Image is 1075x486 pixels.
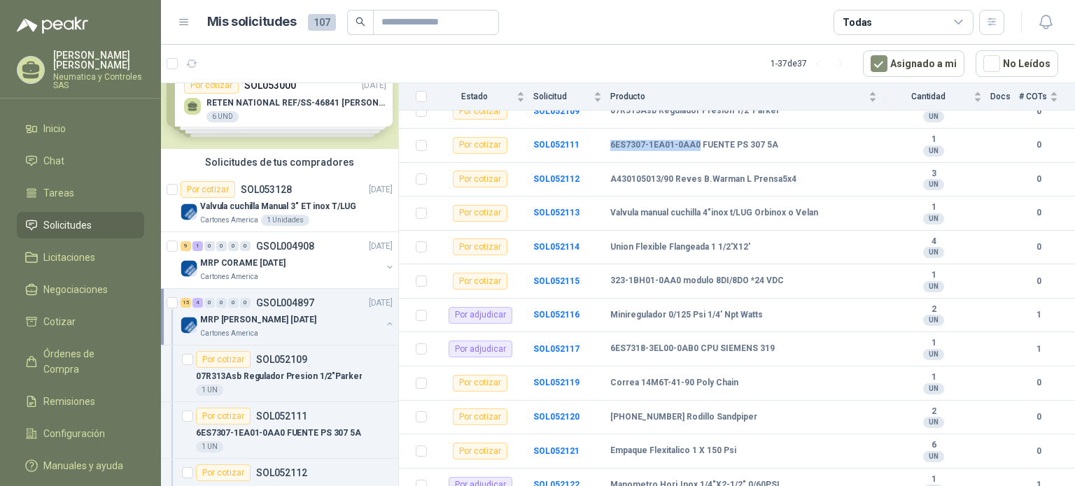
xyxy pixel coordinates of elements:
b: 2 [885,304,982,315]
p: Neumatica y Controles SAS [53,73,144,90]
p: SOL052111 [256,411,307,421]
a: SOL052120 [533,412,579,422]
span: search [356,17,365,27]
b: 1 [885,270,982,281]
span: Remisiones [43,394,95,409]
a: SOL052116 [533,310,579,320]
b: 0 [1019,241,1058,254]
b: 4 [885,236,982,248]
b: Empaque Flexitalico 1 X 150 Psi [610,445,736,457]
img: Company Logo [181,203,197,220]
div: 1 UN [196,441,223,452]
b: 1 [885,474,982,485]
div: UN [923,145,944,157]
th: Producto [610,83,885,110]
a: SOL052109 [533,106,579,116]
a: 9 1 0 0 0 0 GSOL004908[DATE] Company LogoMRP CORAME [DATE]Cartones America [181,238,395,283]
div: 0 [216,298,227,308]
div: Por cotizar [453,375,507,392]
b: Union Flexible Flangeada 1 1/2'X12' [610,242,750,253]
div: Por cotizar [181,181,235,198]
b: 2 [885,406,982,417]
p: SOL053128 [241,185,292,194]
div: Por cotizar [196,351,251,368]
div: UN [923,213,944,224]
a: Cotizar [17,308,144,335]
th: # COTs [1019,83,1075,110]
img: Company Logo [181,317,197,334]
span: 107 [308,14,336,31]
p: 6ES7307-1EA01-0AA0 FUENTE PS 307 5A [196,427,361,440]
span: Tareas [43,185,74,201]
th: Docs [990,83,1019,110]
b: 0 [1019,410,1058,424]
div: Solicitudes de nuevos compradoresPor cotizarSOL053000[DATE] RETEN NATIONAL REF/SS-46841 [PERSON_N... [161,48,398,149]
div: UN [923,315,944,326]
div: 1 [192,241,203,251]
div: UN [923,247,944,258]
h1: Mis solicitudes [207,12,297,32]
img: Company Logo [181,260,197,277]
div: Por cotizar [453,103,507,120]
b: Correa 14M6T-41-90 Poly Chain [610,378,738,389]
p: [DATE] [369,240,393,253]
p: Cartones America [200,271,258,283]
a: SOL052119 [533,378,579,387]
p: SOL052109 [256,355,307,364]
a: SOL052112 [533,174,579,184]
span: Solicitud [533,92,591,101]
span: Manuales y ayuda [43,458,123,473]
a: SOL052115 [533,276,579,286]
p: [DATE] [369,296,393,310]
th: Cantidad [885,83,990,110]
span: Chat [43,153,64,169]
b: 1 [885,134,982,145]
div: UN [923,349,944,360]
p: Valvula cuchilla Manual 3" ET inox T/LUG [200,200,356,213]
b: 0 [1019,445,1058,458]
div: Por cotizar [453,205,507,222]
p: Cartones America [200,328,258,339]
div: 0 [240,298,251,308]
div: 0 [228,241,239,251]
div: Por adjudicar [449,307,512,324]
a: Remisiones [17,388,144,415]
p: SOL052112 [256,468,307,478]
div: UN [923,281,944,292]
div: UN [923,179,944,190]
span: # COTs [1019,92,1047,101]
b: 0 [1019,138,1058,152]
div: Por adjudicar [449,341,512,357]
button: No Leídos [976,50,1058,77]
div: 1 Unidades [261,215,309,226]
div: 0 [240,241,251,251]
b: 0 [1019,206,1058,220]
b: 1 [1019,308,1058,322]
b: 07R313Asb Regulador Presion 1/2"Parker [610,106,780,117]
b: 1 [885,202,982,213]
span: Licitaciones [43,250,95,265]
div: 0 [204,298,215,308]
div: 0 [216,241,227,251]
p: [DATE] [369,183,393,196]
b: 0 [1019,376,1058,389]
p: [PERSON_NAME] [PERSON_NAME] [53,50,144,70]
p: GSOL004908 [256,241,314,251]
b: 6ES7307-1EA01-0AA0 FUENTE PS 307 5A [610,140,778,151]
div: Por cotizar [196,408,251,424]
b: 3 [885,169,982,180]
div: Por cotizar [453,238,507,255]
b: 6 [885,440,982,451]
div: UN [923,111,944,122]
div: 1 UN [196,385,223,396]
th: Solicitud [533,83,610,110]
div: UN [923,417,944,428]
div: 15 [181,298,191,308]
div: Todas [843,15,872,30]
a: Por cotizarSOL053128[DATE] Company LogoValvula cuchilla Manual 3" ET inox T/LUGCartones America1 ... [161,176,398,232]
